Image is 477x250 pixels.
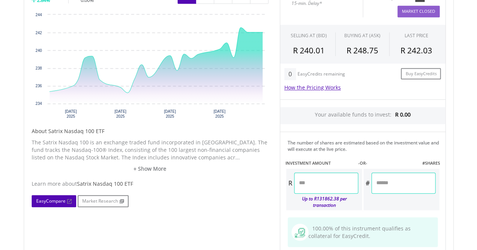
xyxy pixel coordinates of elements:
[32,11,268,124] div: Chart. Highcharts interactive chart.
[298,71,345,78] div: EasyCredits remaining
[295,228,305,238] img: collateral-qualifying-green.svg
[358,160,367,166] label: -OR-
[293,45,324,56] span: R 240.01
[32,11,268,124] svg: Interactive chart
[308,225,411,239] span: 100.00% of this instrument qualifies as collateral for EasyCredit.
[35,84,42,88] text: 236
[280,107,445,124] div: Your available funds to invest:
[285,160,331,166] label: INVESTMENT AMOUNT
[65,109,77,118] text: [DATE] 2025
[32,139,268,161] p: The Satrix Nasdaq 100 is an exchange traded fund incorporated in [GEOGRAPHIC_DATA]. The fund trac...
[290,32,327,39] div: SELLING AT (BID)
[400,45,432,56] span: R 242.03
[395,111,411,118] span: R 0.00
[286,194,358,210] div: Up to R131862.38 per transaction
[114,109,126,118] text: [DATE] 2025
[284,68,296,80] div: 0
[35,66,42,70] text: 238
[35,13,42,17] text: 244
[35,48,42,53] text: 240
[78,195,129,207] a: Market Research
[422,160,440,166] label: #SHARES
[32,195,76,207] a: EasyCompare
[32,180,268,188] div: Learn more about
[32,127,268,135] h5: About Satrix Nasdaq 100 ETF
[364,173,371,194] div: #
[213,109,225,118] text: [DATE] 2025
[284,84,341,91] a: How the Pricing Works
[397,6,440,17] button: Market Closed
[164,109,176,118] text: [DATE] 2025
[401,68,441,80] a: Buy EasyCredits
[35,31,42,35] text: 242
[77,180,133,187] span: Satrix Nasdaq 100 ETF
[286,173,294,194] div: R
[347,45,378,56] span: R 248.75
[288,139,442,152] div: The number of shares are estimated based on the investment value and will execute at the live price.
[32,165,268,173] a: + Show More
[405,32,428,39] div: LAST PRICE
[344,32,380,39] span: BUYING AT (ASK)
[35,102,42,106] text: 234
